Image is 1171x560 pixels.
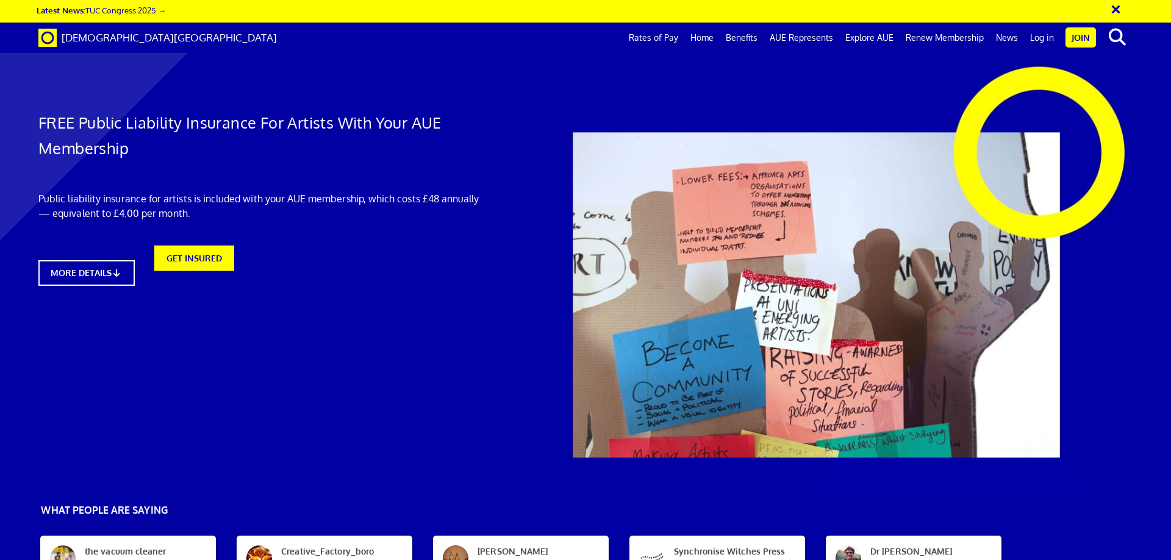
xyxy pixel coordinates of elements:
a: Explore AUE [839,23,900,53]
button: search [1098,24,1136,50]
a: MORE DETAILS [38,260,135,286]
span: [DEMOGRAPHIC_DATA][GEOGRAPHIC_DATA] [62,31,277,44]
a: Home [684,23,720,53]
a: Brand [DEMOGRAPHIC_DATA][GEOGRAPHIC_DATA] [29,23,286,53]
a: Latest News:TUC Congress 2025 → [37,5,166,15]
a: Join [1065,27,1096,48]
a: AUE Represents [764,23,839,53]
a: News [990,23,1024,53]
strong: Latest News: [37,5,85,15]
a: Log in [1024,23,1060,53]
a: Benefits [720,23,764,53]
a: Rates of Pay [623,23,684,53]
h1: FREE Public Liability Insurance For Artists With Your AUE Membership [38,110,484,161]
a: Renew Membership [900,23,990,53]
p: Public liability insurance for artists is included with your AUE membership, which costs £48 annu... [38,191,484,221]
a: GET INSURED [154,260,234,286]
